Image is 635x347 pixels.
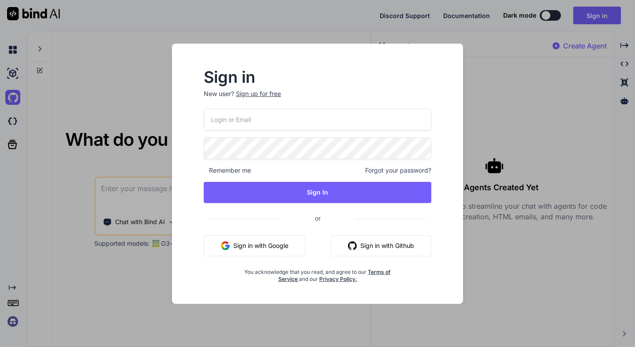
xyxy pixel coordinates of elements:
p: New user? [204,89,431,109]
img: google [221,241,230,250]
span: Remember me [204,166,251,175]
div: Sign up for free [236,89,281,98]
span: or [280,207,356,229]
h2: Sign in [204,70,431,84]
img: github [348,241,357,250]
input: Login or Email [204,109,431,130]
div: You acknowledge that you read, and agree to our and our [242,263,393,283]
button: Sign in with Google [204,235,306,256]
span: Forgot your password? [365,166,431,175]
a: Privacy Policy. [319,276,357,282]
button: Sign in with Github [331,235,431,256]
a: Terms of Service [278,269,391,282]
button: Sign In [204,182,431,203]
